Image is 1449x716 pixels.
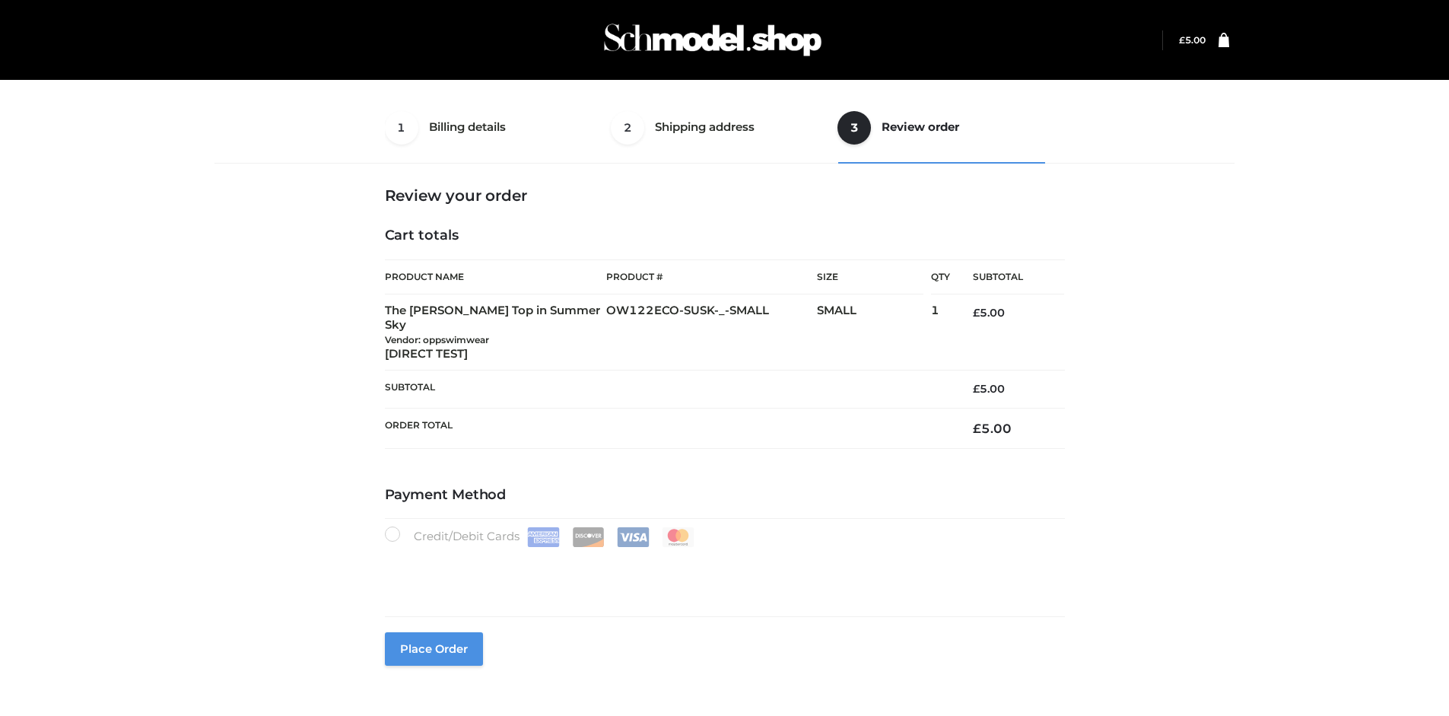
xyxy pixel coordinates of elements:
td: OW122ECO-SUSK-_-SMALL [606,294,817,371]
h3: Review your order [385,186,1065,205]
th: Subtotal [385,371,951,408]
span: £ [973,306,980,320]
bdi: 5.00 [973,421,1012,436]
th: Size [817,260,923,294]
img: Mastercard [662,527,694,547]
button: Place order [385,632,483,666]
a: £5.00 [1179,34,1206,46]
img: Amex [527,527,560,547]
img: Schmodel Admin 964 [599,10,827,70]
bdi: 5.00 [1179,34,1206,46]
td: SMALL [817,294,931,371]
span: £ [973,382,980,396]
td: The [PERSON_NAME] Top in Summer Sky [DIRECT TEST] [385,294,607,371]
th: Order Total [385,408,951,448]
span: £ [1179,34,1185,46]
bdi: 5.00 [973,306,1005,320]
h4: Cart totals [385,228,1065,244]
label: Credit/Debit Cards [385,527,696,547]
bdi: 5.00 [973,382,1005,396]
td: 1 [931,294,950,371]
img: Discover [572,527,605,547]
img: Visa [617,527,650,547]
small: Vendor: oppswimwear [385,334,489,345]
th: Subtotal [950,260,1064,294]
iframe: Secure payment input frame [382,544,1062,600]
th: Qty [931,259,950,294]
th: Product Name [385,259,607,294]
h4: Payment Method [385,487,1065,504]
span: £ [973,421,981,436]
th: Product # [606,259,817,294]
